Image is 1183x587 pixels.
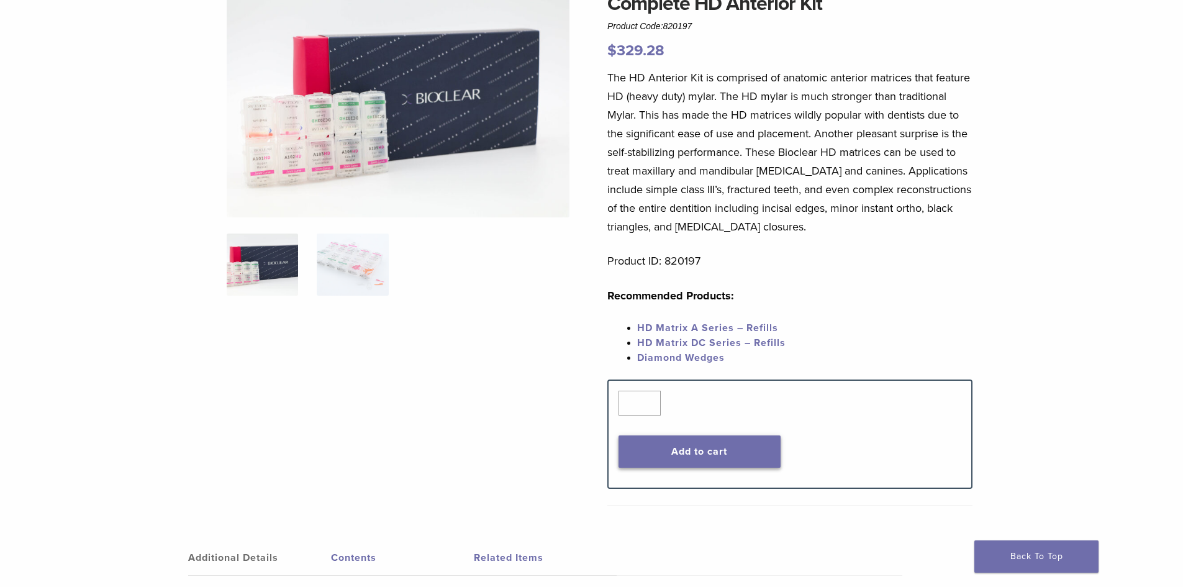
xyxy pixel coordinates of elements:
[474,540,617,575] a: Related Items
[317,234,388,296] img: Complete HD Anterior Kit - Image 2
[188,540,331,575] a: Additional Details
[619,435,781,468] button: Add to cart
[607,68,972,236] p: The HD Anterior Kit is comprised of anatomic anterior matrices that feature HD (heavy duty) mylar...
[331,540,474,575] a: Contents
[637,322,778,334] a: HD Matrix A Series – Refills
[607,21,692,31] span: Product Code:
[637,337,786,349] a: HD Matrix DC Series – Refills
[663,21,692,31] span: 820197
[607,289,734,303] strong: Recommended Products:
[607,252,972,270] p: Product ID: 820197
[607,42,664,60] bdi: 329.28
[227,234,298,296] img: IMG_8088-1-324x324.jpg
[974,540,1099,573] a: Back To Top
[637,352,725,364] a: Diamond Wedges
[607,42,617,60] span: $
